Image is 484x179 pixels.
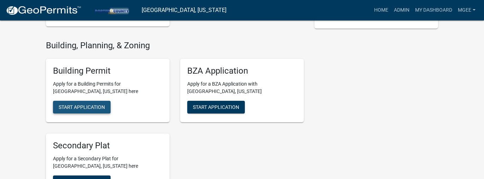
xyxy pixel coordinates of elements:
h4: Building, Planning, & Zoning [46,41,304,51]
a: Home [371,4,391,17]
h5: Secondary Plat [53,141,163,151]
p: Apply for a Secondary Plat for [GEOGRAPHIC_DATA], [US_STATE] here [53,155,163,170]
a: Admin [391,4,412,17]
span: Start Application [193,104,239,110]
h5: BZA Application [187,66,297,76]
button: Start Application [187,101,245,113]
img: Porter County, Indiana [87,5,136,15]
a: [GEOGRAPHIC_DATA], [US_STATE] [142,4,226,16]
h5: Building Permit [53,66,163,76]
p: Apply for a BZA Application with [GEOGRAPHIC_DATA], [US_STATE] [187,80,297,95]
p: Apply for a Building Permits for [GEOGRAPHIC_DATA], [US_STATE] here [53,80,163,95]
span: Start Application [59,104,105,110]
button: Start Application [53,101,111,113]
a: My Dashboard [412,4,455,17]
a: mgee [455,4,478,17]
